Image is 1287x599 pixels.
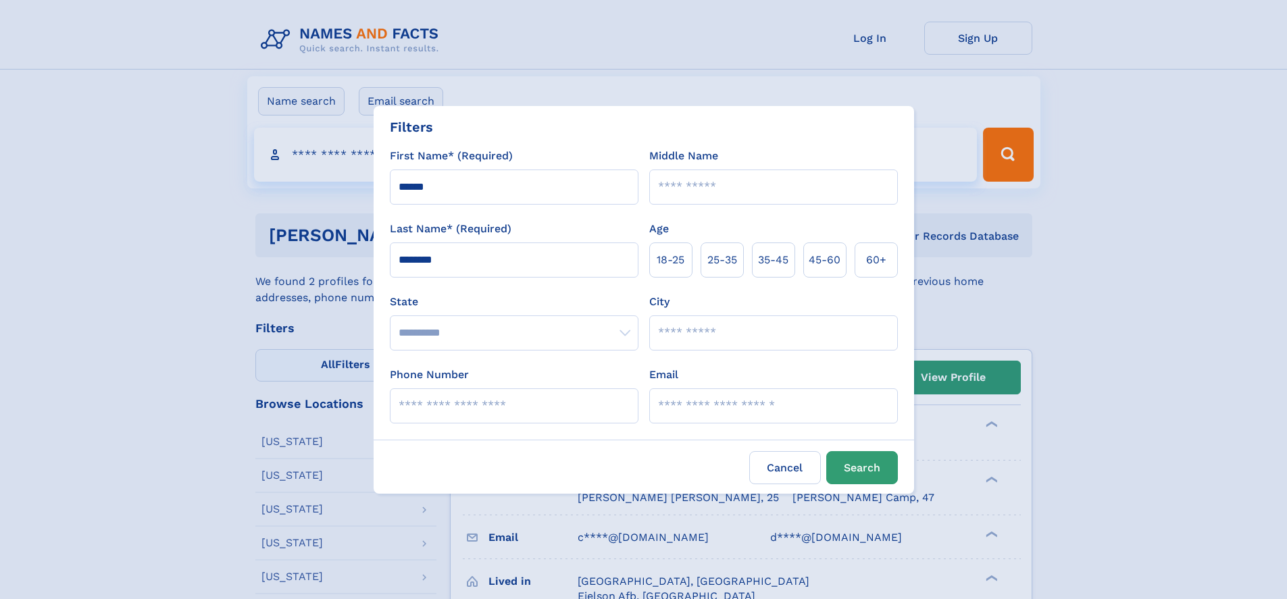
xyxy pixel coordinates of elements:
label: Phone Number [390,367,469,383]
label: Email [649,367,678,383]
label: State [390,294,638,310]
label: City [649,294,670,310]
span: 45‑60 [809,252,840,268]
label: Cancel [749,451,821,484]
button: Search [826,451,898,484]
span: 25‑35 [707,252,737,268]
span: 60+ [866,252,886,268]
span: 35‑45 [758,252,788,268]
label: Age [649,221,669,237]
label: First Name* (Required) [390,148,513,164]
div: Filters [390,117,433,137]
span: 18‑25 [657,252,684,268]
label: Last Name* (Required) [390,221,511,237]
label: Middle Name [649,148,718,164]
